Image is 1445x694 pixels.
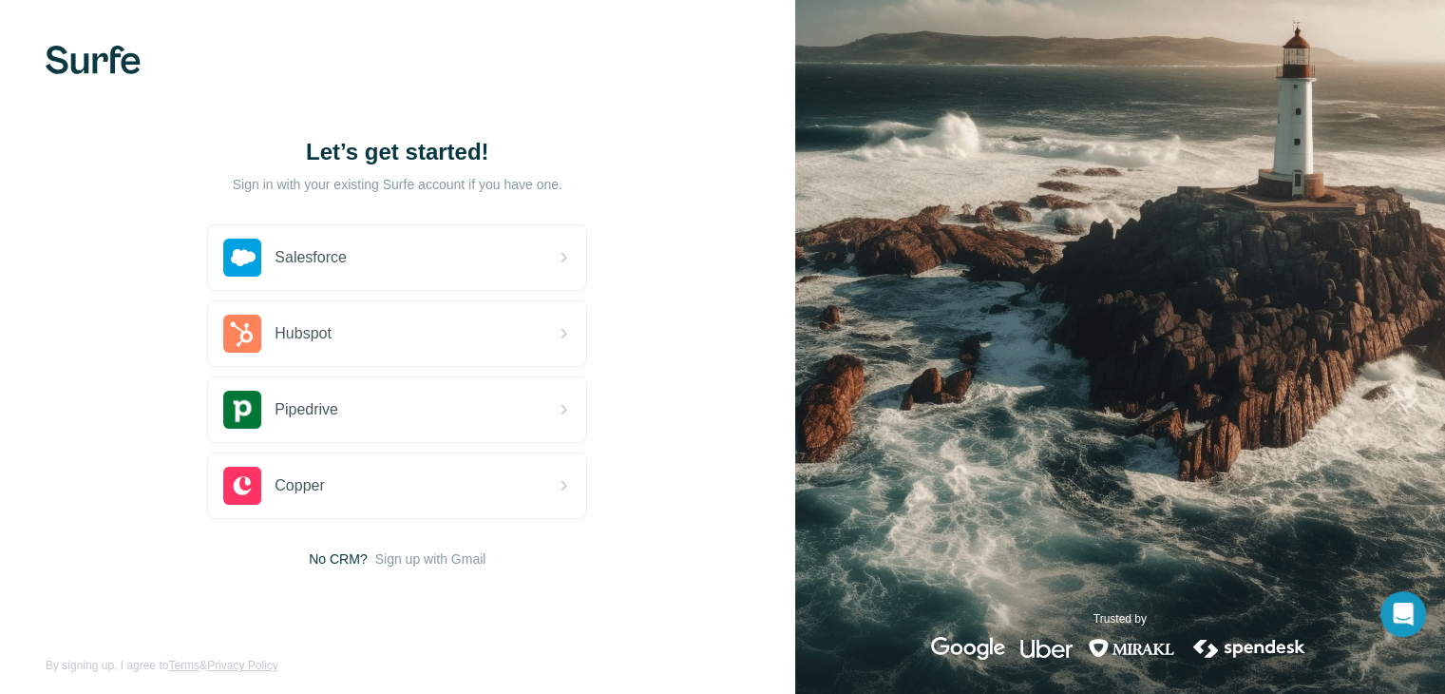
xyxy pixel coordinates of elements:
[275,322,332,345] span: Hubspot
[275,474,324,497] span: Copper
[233,175,562,194] p: Sign in with your existing Surfe account if you have one.
[223,315,261,353] img: hubspot's logo
[309,549,367,569] span: No CRM?
[207,659,278,672] a: Privacy Policy
[1093,610,1147,627] p: Trusted by
[223,467,261,505] img: copper's logo
[1190,637,1308,660] img: spendesk's logo
[207,137,587,167] h1: Let’s get started!
[46,46,141,74] img: Surfe's logo
[168,659,200,672] a: Terms
[375,549,486,569] button: Sign up with Gmail
[1380,591,1426,637] div: Open Intercom Messenger
[223,391,261,429] img: pipedrive's logo
[46,657,278,674] span: By signing up, I agree to &
[931,637,1005,660] img: google's logo
[223,239,261,277] img: salesforce's logo
[1020,637,1073,660] img: uber's logo
[275,398,338,421] span: Pipedrive
[275,246,347,269] span: Salesforce
[1088,637,1175,660] img: mirakl's logo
